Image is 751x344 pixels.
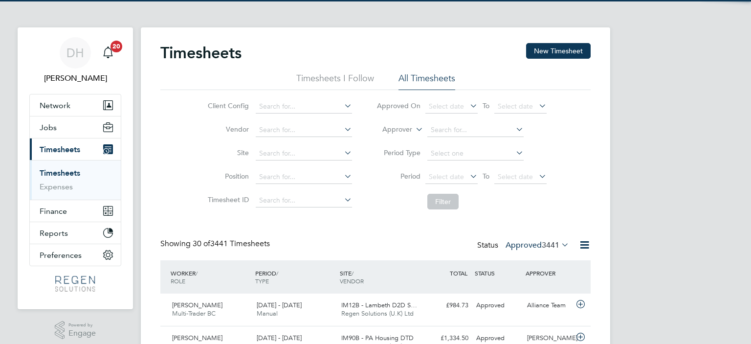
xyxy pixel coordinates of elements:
[110,41,122,52] span: 20
[171,277,185,285] span: ROLE
[498,102,533,111] span: Select date
[256,147,352,161] input: Search for...
[340,277,364,285] span: VENDOR
[477,239,571,252] div: Status
[352,269,353,277] span: /
[337,264,422,290] div: SITE
[18,27,133,309] nav: Main navigation
[276,269,278,277] span: /
[472,298,523,314] div: Approved
[506,240,569,250] label: Approved
[205,172,249,181] label: Position
[341,301,417,309] span: IM12B - Lambeth D2D S…
[172,334,222,342] span: [PERSON_NAME]
[376,101,420,110] label: Approved On
[429,172,464,181] span: Select date
[40,206,67,216] span: Finance
[526,43,591,59] button: New Timesheet
[427,147,524,161] input: Select one
[472,264,523,282] div: STATUS
[172,301,222,309] span: [PERSON_NAME]
[523,298,574,314] div: Alliance Team
[55,276,95,292] img: regensolutions-logo-retina.png
[256,123,352,137] input: Search for...
[253,264,337,290] div: PERIOD
[421,298,472,314] div: £984.73
[40,229,68,238] span: Reports
[160,43,242,63] h2: Timesheets
[29,37,121,84] a: DH[PERSON_NAME]
[168,264,253,290] div: WORKER
[296,72,374,90] li: Timesheets I Follow
[30,222,121,244] button: Reports
[30,138,121,160] button: Timesheets
[30,160,121,200] div: Timesheets
[205,101,249,110] label: Client Config
[523,264,574,282] div: APPROVER
[427,123,524,137] input: Search for...
[40,182,73,191] a: Expenses
[376,172,420,181] label: Period
[398,72,455,90] li: All Timesheets
[40,251,82,260] span: Preferences
[450,269,467,277] span: TOTAL
[68,321,96,329] span: Powered by
[40,145,80,154] span: Timesheets
[205,125,249,134] label: Vendor
[193,239,210,249] span: 30 of
[256,194,352,207] input: Search for...
[30,94,121,116] button: Network
[205,148,249,157] label: Site
[66,46,84,59] span: DH
[256,100,352,114] input: Search for...
[542,240,559,250] span: 3441
[55,321,96,340] a: Powered byEngage
[205,195,249,204] label: Timesheet ID
[30,244,121,266] button: Preferences
[193,239,270,249] span: 3441 Timesheets
[341,334,414,342] span: IM90B - PA Housing DTD
[196,269,198,277] span: /
[98,37,118,69] a: 20
[376,148,420,157] label: Period Type
[498,172,533,181] span: Select date
[257,334,302,342] span: [DATE] - [DATE]
[29,72,121,84] span: Darren Hartman
[427,194,459,209] button: Filter
[368,125,412,135] label: Approver
[40,123,57,132] span: Jobs
[255,277,269,285] span: TYPE
[256,170,352,184] input: Search for...
[40,168,80,178] a: Timesheets
[68,329,96,338] span: Engage
[172,309,216,318] span: Multi-Trader BC
[29,276,121,292] a: Go to home page
[30,200,121,222] button: Finance
[40,101,70,110] span: Network
[257,309,278,318] span: Manual
[257,301,302,309] span: [DATE] - [DATE]
[429,102,464,111] span: Select date
[160,239,272,249] div: Showing
[341,309,414,318] span: Regen Solutions (U.K) Ltd
[30,116,121,138] button: Jobs
[480,99,492,112] span: To
[480,170,492,183] span: To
